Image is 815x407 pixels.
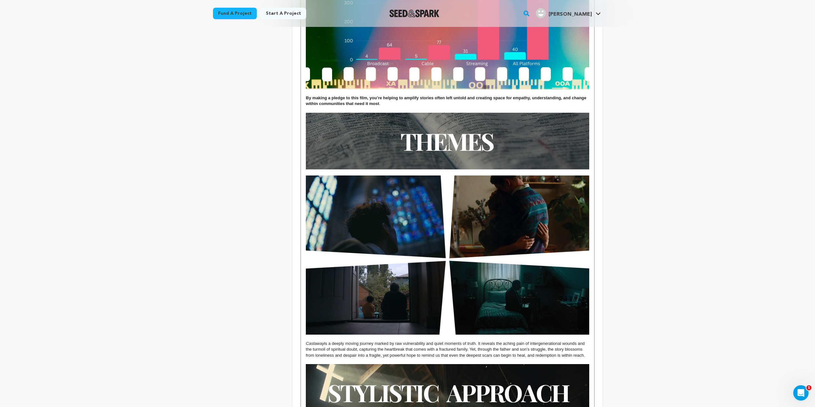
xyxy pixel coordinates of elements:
a: Thomas S.'s Profile [534,7,602,18]
img: user.png [536,8,546,18]
img: 1727220756-Your%20paragraph%20text%20(3).png [306,113,589,169]
div: Thomas S.'s Profile [536,8,592,18]
span: Thomas S.'s Profile [534,7,602,20]
img: Seed&Spark Logo Dark Mode [389,10,440,17]
em: Castaway [306,341,324,346]
span: is a deeply moving journey marked by raw vulnerability and quiet moments of truth. It reveals the... [306,341,586,358]
a: Fund a project [213,8,257,19]
iframe: Intercom live chat [793,385,809,401]
strong: By making a pledge to this film, you’re helping to amplify stories often left untold and creating... [306,95,588,106]
span: [PERSON_NAME] [549,12,592,17]
img: 1755052326-CAstaway%20(4).jpg [306,175,589,335]
a: Seed&Spark Homepage [389,10,440,17]
a: Start a project [261,8,306,19]
p: . [306,95,589,107]
span: 1 [806,385,811,390]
